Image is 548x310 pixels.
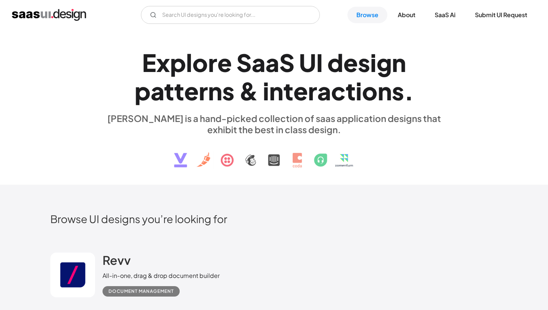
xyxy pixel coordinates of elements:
a: About [389,7,424,23]
div: Document Management [108,287,174,296]
h2: Revv [103,253,131,267]
input: Search UI designs you're looking for... [141,6,320,24]
a: SaaS Ai [426,7,464,23]
div: [PERSON_NAME] is a hand-picked collection of saas application designs that exhibit the best in cl... [103,113,445,135]
a: Browse [347,7,387,23]
h1: Explore SaaS UI design patterns & interactions. [103,48,445,106]
h2: Browse UI designs you’re looking for [50,212,498,225]
a: Submit UI Request [466,7,536,23]
a: Revv [103,253,131,271]
img: text, icon, saas logo [161,135,387,174]
div: All-in-one, drag & drop document builder [103,271,220,280]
